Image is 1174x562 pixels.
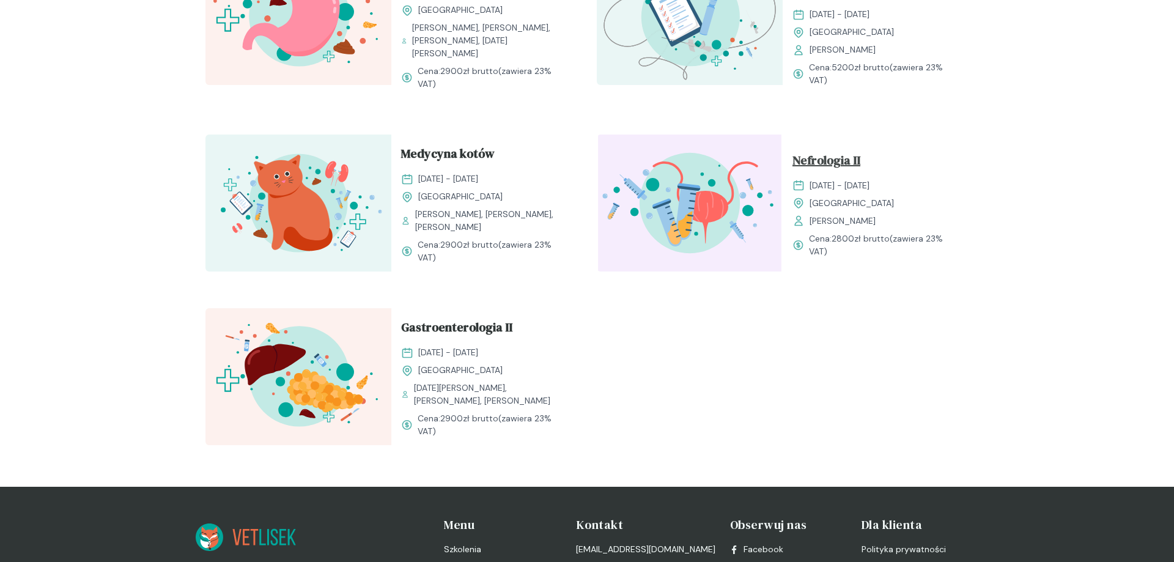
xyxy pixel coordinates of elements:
[401,144,495,168] span: Medycyna kotów
[862,543,978,556] a: Polityka prywatności
[418,364,503,377] span: [GEOGRAPHIC_DATA]
[792,151,959,174] a: Nefrologia II
[862,516,978,533] h4: Dla klienta
[418,346,478,359] span: [DATE] - [DATE]
[205,308,391,445] img: ZxkxEIF3NbkBX8eR_GastroII_T.svg
[810,197,894,210] span: [GEOGRAPHIC_DATA]
[810,43,876,56] span: [PERSON_NAME]
[809,61,959,87] span: Cena: (zawiera 23% VAT)
[418,172,478,185] span: [DATE] - [DATE]
[597,135,783,272] img: ZpgBUh5LeNNTxPrX_Uro_T.svg
[401,318,512,341] span: Gastroenterologia II
[418,238,567,264] span: Cena: (zawiera 23% VAT)
[576,516,715,533] h4: Kontakt
[832,62,890,73] span: 5200 zł brutto
[418,65,567,91] span: Cena: (zawiera 23% VAT)
[440,239,498,250] span: 2900 zł brutto
[832,233,890,244] span: 2800 zł brutto
[440,413,498,424] span: 2900 zł brutto
[205,135,391,272] img: aHfQZEMqNJQqH-e8_MedKot_T.svg
[862,543,946,556] span: Polityka prywatności
[730,543,783,556] a: Facebook
[792,151,860,174] span: Nefrologia II
[401,318,567,341] a: Gastroenterologia II
[401,144,567,168] a: Medycyna kotów
[415,208,567,234] span: [PERSON_NAME], [PERSON_NAME], [PERSON_NAME]
[810,8,869,21] span: [DATE] - [DATE]
[440,65,498,76] span: 2900 zł brutto
[444,543,561,556] a: Szkolenia
[730,516,847,533] h4: Obserwuj nas
[414,382,567,407] span: [DATE][PERSON_NAME], [PERSON_NAME], [PERSON_NAME]
[576,543,715,556] a: [EMAIL_ADDRESS][DOMAIN_NAME]
[444,516,561,533] h4: Menu
[418,4,503,17] span: [GEOGRAPHIC_DATA]
[418,190,503,203] span: [GEOGRAPHIC_DATA]
[810,215,876,227] span: [PERSON_NAME]
[412,21,567,60] span: [PERSON_NAME], [PERSON_NAME], [PERSON_NAME], [DATE][PERSON_NAME]
[810,26,894,39] span: [GEOGRAPHIC_DATA]
[809,232,959,258] span: Cena: (zawiera 23% VAT)
[444,543,481,556] span: Szkolenia
[418,412,567,438] span: Cena: (zawiera 23% VAT)
[810,179,869,192] span: [DATE] - [DATE]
